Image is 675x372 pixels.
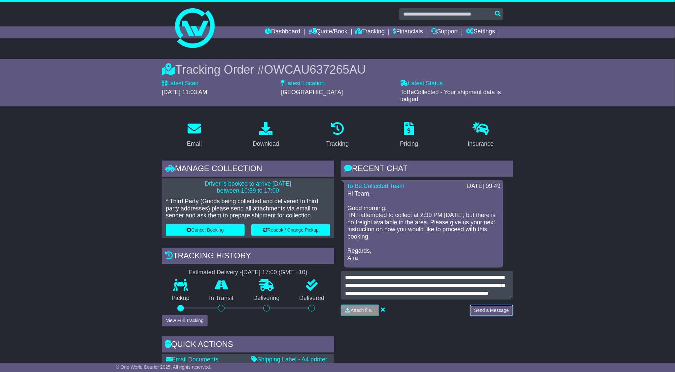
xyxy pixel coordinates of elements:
[166,180,330,195] p: Driver is booked to arrive [DATE] between 10:59 to 17:00
[162,80,198,87] label: Latest Scan
[253,139,279,148] div: Download
[431,26,458,38] a: Support
[470,305,513,316] button: Send a Message
[281,89,343,95] span: [GEOGRAPHIC_DATA]
[463,120,498,151] a: Insurance
[347,183,405,189] a: To Be Collected Team
[162,269,334,276] div: Estimated Delivery -
[183,120,206,151] a: Email
[400,139,418,148] div: Pricing
[356,26,385,38] a: Tracking
[251,356,327,363] a: Shipping Label - A4 printer
[243,295,290,302] p: Delivering
[162,248,334,266] div: Tracking history
[187,139,202,148] div: Email
[281,80,325,87] label: Latest Location
[290,295,335,302] p: Delivered
[162,89,207,95] span: [DATE] 11:03 AM
[396,120,422,151] a: Pricing
[401,80,443,87] label: Latest Status
[326,139,349,148] div: Tracking
[199,295,244,302] p: In Transit
[264,63,366,76] span: OWCAU637265AU
[162,295,199,302] p: Pickup
[468,139,494,148] div: Insurance
[393,26,423,38] a: Financials
[401,89,501,103] span: ToBeCollected - Your shipment data is lodged
[162,62,513,77] div: Tracking Order #
[162,315,208,326] button: View Full Tracking
[166,198,330,219] p: * Third Party (Goods being collected and delivered to third party addresses) please send all atta...
[162,336,334,354] div: Quick Actions
[466,26,495,38] a: Settings
[166,356,218,363] a: Email Documents
[242,269,307,276] div: [DATE] 17:00 (GMT +10)
[322,120,353,151] a: Tracking
[347,190,500,262] p: Hi Team, Good morning, TNT attempted to collect at 2:39 PM [DATE], but there is no freight availa...
[251,224,330,236] button: Rebook / Change Pickup
[265,26,300,38] a: Dashboard
[248,120,283,151] a: Download
[341,161,513,178] div: RECENT CHAT
[308,26,347,38] a: Quote/Book
[166,224,245,236] button: Cancel Booking
[116,364,211,370] span: © One World Courier 2025. All rights reserved.
[162,161,334,178] div: Manage collection
[465,183,501,190] div: [DATE] 09:49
